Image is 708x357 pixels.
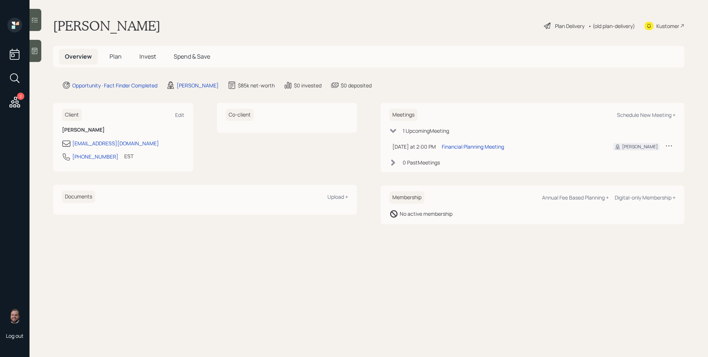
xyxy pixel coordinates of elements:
[226,109,254,121] h6: Co-client
[392,143,436,150] div: [DATE] at 2:00 PM
[62,109,82,121] h6: Client
[622,143,658,150] div: [PERSON_NAME]
[327,193,348,200] div: Upload +
[177,82,219,89] div: [PERSON_NAME]
[542,194,609,201] div: Annual Fee Based Planning +
[53,18,160,34] h1: [PERSON_NAME]
[6,332,24,339] div: Log out
[238,82,275,89] div: $85k net-worth
[62,191,95,203] h6: Documents
[72,82,157,89] div: Opportunity · Fact Finder Completed
[62,127,184,133] h6: [PERSON_NAME]
[389,191,424,204] h6: Membership
[617,111,676,118] div: Schedule New Meeting +
[615,194,676,201] div: Digital-only Membership +
[72,153,118,160] div: [PHONE_NUMBER]
[7,309,22,323] img: james-distasi-headshot.png
[403,159,440,166] div: 0 Past Meeting s
[400,210,452,218] div: No active membership
[17,93,24,100] div: 2
[341,82,372,89] div: $0 deposited
[656,22,679,30] div: Kustomer
[442,143,504,150] div: Financial Planning Meeting
[175,111,184,118] div: Edit
[139,52,156,60] span: Invest
[403,127,449,135] div: 1 Upcoming Meeting
[389,109,417,121] h6: Meetings
[588,22,635,30] div: • (old plan-delivery)
[174,52,210,60] span: Spend & Save
[555,22,584,30] div: Plan Delivery
[65,52,92,60] span: Overview
[110,52,122,60] span: Plan
[124,152,133,160] div: EST
[72,139,159,147] div: [EMAIL_ADDRESS][DOMAIN_NAME]
[294,82,322,89] div: $0 invested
